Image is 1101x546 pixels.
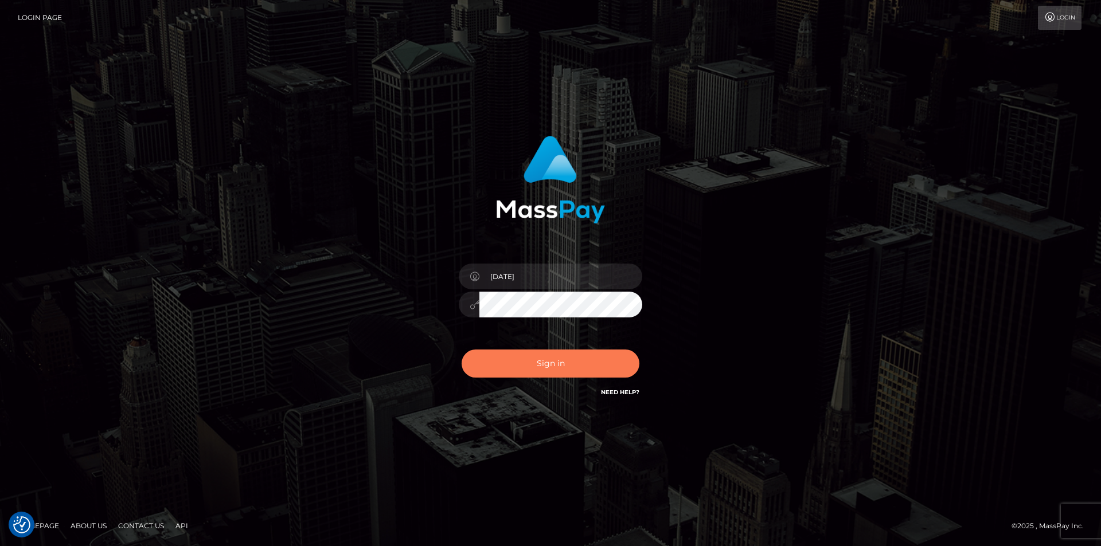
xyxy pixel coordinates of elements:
[496,136,605,223] img: MassPay Login
[479,264,642,289] input: Username...
[601,388,639,396] a: Need Help?
[13,517,64,535] a: Homepage
[13,516,30,533] img: Revisit consent button
[1012,520,1092,532] div: © 2025 , MassPay Inc.
[171,517,193,535] a: API
[18,6,62,30] a: Login Page
[13,516,30,533] button: Consent Preferences
[114,517,169,535] a: Contact Us
[1038,6,1082,30] a: Login
[462,349,639,378] button: Sign in
[66,517,111,535] a: About Us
